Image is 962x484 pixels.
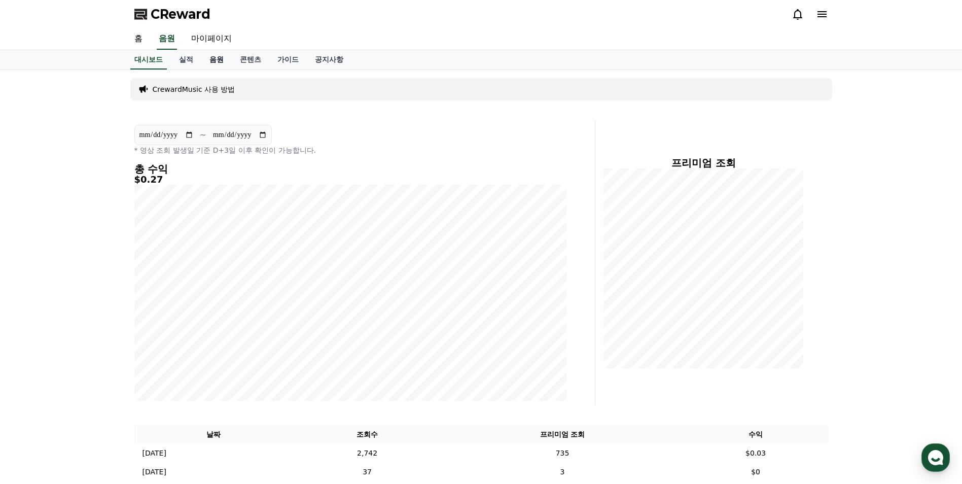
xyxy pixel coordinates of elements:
[134,145,566,155] p: * 영상 조회 발생일 기준 D+3일 이후 확인이 가능합니다.
[151,6,210,22] span: CReward
[183,28,240,50] a: 마이페이지
[67,322,131,347] a: 대화
[157,337,169,345] span: 설정
[131,322,195,347] a: 설정
[201,50,232,70] a: 음원
[134,425,293,444] th: 날짜
[441,463,683,481] td: 3
[93,337,105,345] span: 대화
[142,448,166,459] p: [DATE]
[157,28,177,50] a: 음원
[441,444,683,463] td: 735
[293,444,441,463] td: 2,742
[171,50,201,70] a: 실적
[130,50,167,70] a: 대시보드
[142,467,166,477] p: [DATE]
[134,6,210,22] a: CReward
[134,163,566,175] h4: 총 수익
[269,50,307,70] a: 가이드
[293,463,441,481] td: 37
[293,425,441,444] th: 조회수
[200,129,206,141] p: ~
[307,50,351,70] a: 공지사항
[134,175,566,185] h5: $0.27
[603,157,804,168] h4: 프리미엄 조회
[153,84,235,94] a: CrewardMusic 사용 방법
[684,463,828,481] td: $0
[3,322,67,347] a: 홈
[684,444,828,463] td: $0.03
[32,337,38,345] span: 홈
[126,28,151,50] a: 홈
[232,50,269,70] a: 콘텐츠
[684,425,828,444] th: 수익
[441,425,683,444] th: 프리미엄 조회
